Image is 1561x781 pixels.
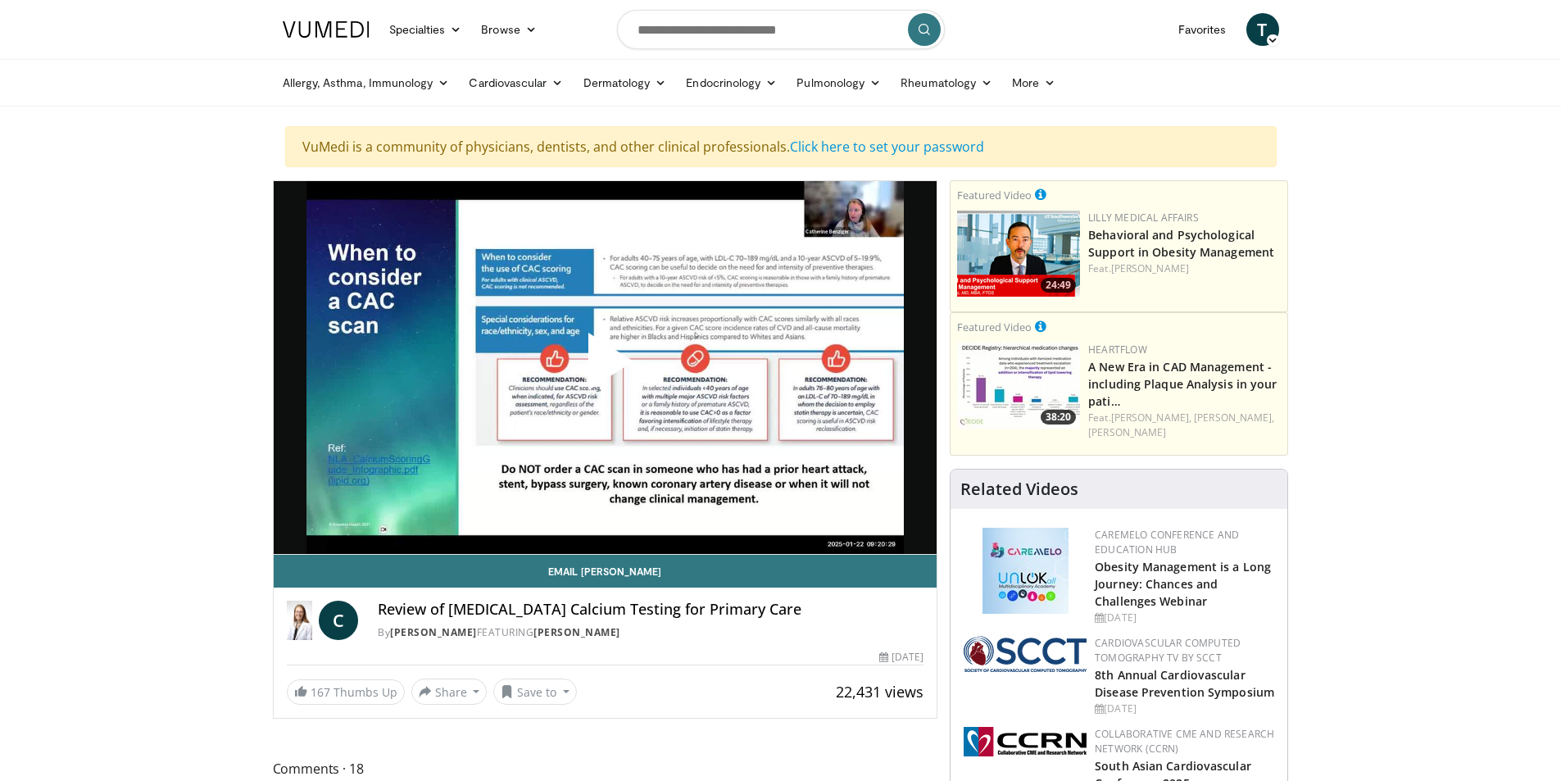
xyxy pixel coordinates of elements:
a: [PERSON_NAME] [1088,425,1166,439]
img: 51a70120-4f25-49cc-93a4-67582377e75f.png.150x105_q85_autocrop_double_scale_upscale_version-0.2.png [964,636,1087,672]
a: A New Era in CAD Management - including Plaque Analysis in your pati… [1088,359,1277,409]
a: Browse [471,13,547,46]
a: Rheumatology [891,66,1002,99]
a: Dermatology [574,66,677,99]
a: [PERSON_NAME] [1111,261,1189,275]
div: By FEATURING [378,625,923,640]
div: [DATE] [1095,611,1274,625]
img: 738d0e2d-290f-4d89-8861-908fb8b721dc.150x105_q85_crop-smart_upscale.jpg [957,343,1080,429]
button: Share [411,679,488,705]
h4: Related Videos [960,479,1078,499]
a: Allergy, Asthma, Immunology [273,66,460,99]
a: CaReMeLO Conference and Education Hub [1095,528,1239,556]
a: Favorites [1168,13,1237,46]
h4: Review of [MEDICAL_DATA] Calcium Testing for Primary Care [378,601,923,619]
button: Save to [493,679,577,705]
img: 45df64a9-a6de-482c-8a90-ada250f7980c.png.150x105_q85_autocrop_double_scale_upscale_version-0.2.jpg [982,528,1069,614]
img: ba3304f6-7838-4e41-9c0f-2e31ebde6754.png.150x105_q85_crop-smart_upscale.png [957,211,1080,297]
span: 38:20 [1041,410,1076,425]
a: Collaborative CME and Research Network (CCRN) [1095,727,1274,756]
a: Lilly Medical Affairs [1088,211,1199,225]
a: Heartflow [1088,343,1147,356]
a: [PERSON_NAME] [390,625,477,639]
img: a04ee3ba-8487-4636-b0fb-5e8d268f3737.png.150x105_q85_autocrop_double_scale_upscale_version-0.2.png [964,727,1087,756]
a: 8th Annual Cardiovascular Disease Prevention Symposium [1095,667,1274,700]
a: Obesity Management is a Long Journey: Chances and Challenges Webinar [1095,559,1271,609]
div: [DATE] [1095,702,1274,716]
small: Featured Video [957,320,1032,334]
small: Featured Video [957,188,1032,202]
div: [DATE] [879,650,923,665]
a: Cardiovascular Computed Tomography TV by SCCT [1095,636,1241,665]
a: 24:49 [957,211,1080,297]
div: Feat. [1088,261,1281,276]
button: Play Video [457,288,752,448]
a: Pulmonology [787,66,891,99]
a: [PERSON_NAME], [1111,411,1191,425]
div: Feat. [1088,411,1281,440]
a: [PERSON_NAME] [533,625,620,639]
a: C [319,601,358,640]
a: Specialties [379,13,472,46]
video-js: Video Player [274,181,937,555]
span: Comments 18 [273,758,938,779]
a: 38:20 [957,343,1080,429]
a: More [1002,66,1065,99]
img: VuMedi Logo [283,21,370,38]
a: [PERSON_NAME], [1194,411,1274,425]
img: Dr. Catherine P. Benziger [287,601,313,640]
input: Search topics, interventions [617,10,945,49]
span: 167 [311,684,330,700]
a: Cardiovascular [459,66,573,99]
a: Endocrinology [676,66,787,99]
span: 24:49 [1041,278,1076,293]
a: 167 Thumbs Up [287,679,405,705]
a: T [1246,13,1279,46]
div: VuMedi is a community of physicians, dentists, and other clinical professionals. [285,126,1277,167]
a: Email [PERSON_NAME] [274,555,937,588]
a: Click here to set your password [790,138,984,156]
span: 22,431 views [836,682,923,702]
a: Behavioral and Psychological Support in Obesity Management [1088,227,1274,260]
